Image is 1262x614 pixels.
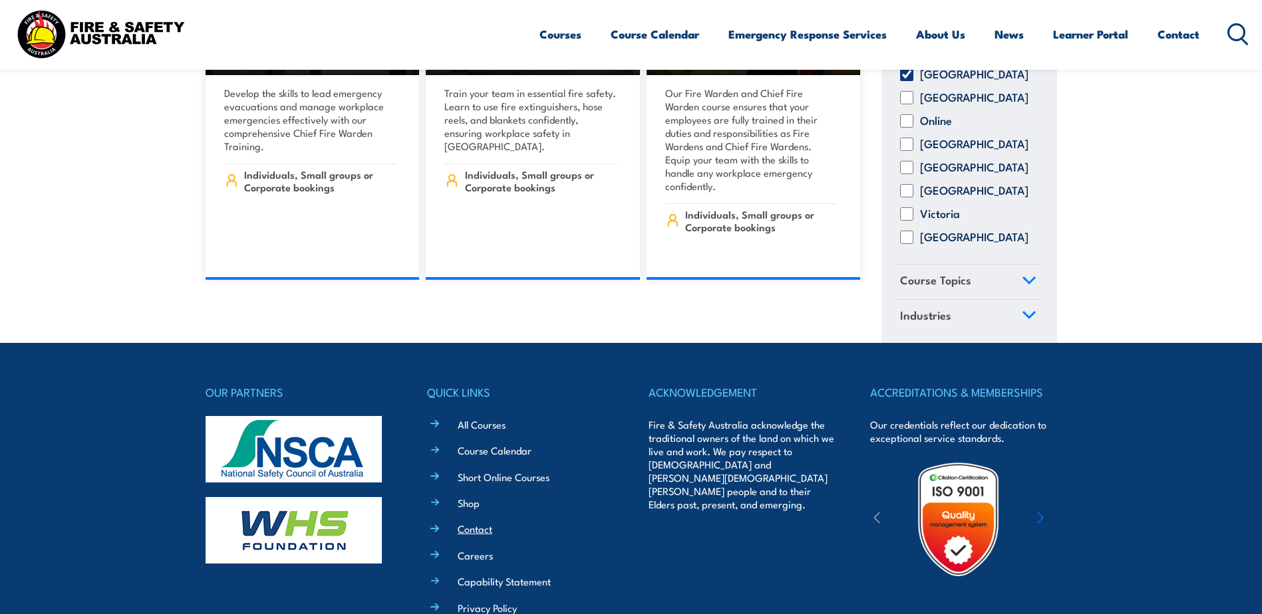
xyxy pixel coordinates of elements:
[920,185,1028,198] label: [GEOGRAPHIC_DATA]
[920,161,1028,175] label: [GEOGRAPHIC_DATA]
[458,443,532,457] a: Course Calendar
[427,383,613,401] h4: QUICK LINKS
[920,115,952,128] label: Online
[458,470,550,484] a: Short Online Courses
[870,383,1056,401] h4: ACCREDITATIONS & MEMBERSHIPS
[728,17,887,52] a: Emergency Response Services
[465,168,617,193] span: Individuals, Small groups or Corporate bookings
[206,497,382,563] img: whs-logo-footer
[894,265,1042,300] a: Course Topics
[920,208,960,221] label: Victoria
[900,272,971,290] span: Course Topics
[244,168,396,193] span: Individuals, Small groups or Corporate bookings
[920,231,1028,245] label: [GEOGRAPHIC_DATA]
[1017,496,1133,542] img: ewpa-logo
[444,86,617,153] p: Train your team in essential fire safety. Learn to use fire extinguishers, hose reels, and blanke...
[1158,17,1199,52] a: Contact
[206,383,392,401] h4: OUR PARTNERS
[920,138,1028,152] label: [GEOGRAPHIC_DATA]
[458,417,506,431] a: All Courses
[685,208,838,233] span: Individuals, Small groups or Corporate bookings
[920,68,1028,82] label: [GEOGRAPHIC_DATA]
[1053,17,1128,52] a: Learner Portal
[916,17,965,52] a: About Us
[224,86,397,153] p: Develop the skills to lead emergency evacuations and manage workplace emergencies effectively wit...
[920,92,1028,105] label: [GEOGRAPHIC_DATA]
[870,418,1056,445] p: Our credentials reflect our dedication to exceptional service standards.
[900,461,1017,577] img: Untitled design (19)
[649,418,835,511] p: Fire & Safety Australia acknowledge the traditional owners of the land on which we live and work....
[458,548,493,562] a: Careers
[894,300,1042,334] a: Industries
[611,17,699,52] a: Course Calendar
[540,17,581,52] a: Courses
[458,574,551,588] a: Capability Statement
[995,17,1024,52] a: News
[458,496,480,510] a: Shop
[458,522,492,536] a: Contact
[206,416,382,482] img: nsca-logo-footer
[900,306,951,324] span: Industries
[665,86,838,193] p: Our Fire Warden and Chief Fire Warden course ensures that your employees are fully trained in the...
[649,383,835,401] h4: ACKNOWLEDGEMENT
